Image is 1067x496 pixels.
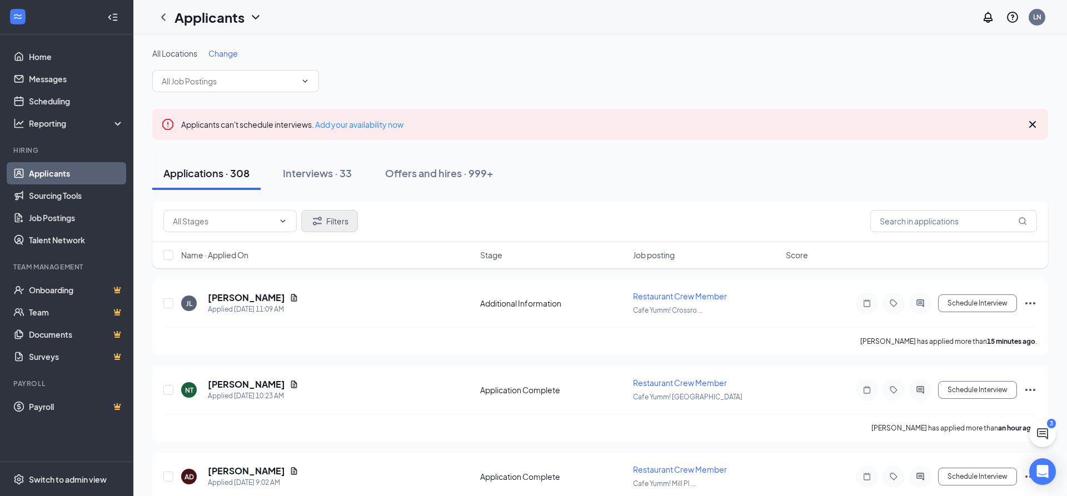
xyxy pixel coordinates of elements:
[860,472,874,481] svg: Note
[173,215,274,227] input: All Stages
[301,77,310,86] svg: ChevronDown
[29,46,124,68] a: Home
[480,249,502,260] span: Stage
[786,249,808,260] span: Score
[157,11,170,24] svg: ChevronLeft
[208,477,298,488] div: Applied [DATE] 9:02 AM
[1006,11,1019,24] svg: QuestionInfo
[860,385,874,394] svg: Note
[29,207,124,229] a: Job Postings
[163,166,250,180] div: Applications · 308
[633,306,703,314] span: Cafe Yumm! Crossro ...
[208,390,298,402] div: Applied [DATE] 10:23 AM
[249,11,262,24] svg: ChevronDown
[887,299,900,308] svg: Tag
[12,11,23,22] svg: WorkstreamLogo
[29,301,124,323] a: TeamCrown
[208,292,285,304] h5: [PERSON_NAME]
[29,323,124,345] a: DocumentsCrown
[633,378,727,388] span: Restaurant Crew Member
[29,474,107,485] div: Switch to admin view
[290,380,298,389] svg: Document
[1026,118,1039,131] svg: Cross
[914,472,927,481] svg: ActiveChat
[13,474,24,485] svg: Settings
[208,304,298,315] div: Applied [DATE] 11:09 AM
[208,378,285,390] h5: [PERSON_NAME]
[290,467,298,475] svg: Document
[29,395,124,418] a: PayrollCrown
[870,210,1037,232] input: Search in applications
[186,299,192,308] div: JL
[1018,217,1027,226] svg: MagnifyingGlass
[633,464,727,474] span: Restaurant Crew Member
[29,184,124,207] a: Sourcing Tools
[1024,383,1037,397] svg: Ellipses
[987,337,1035,345] b: 15 minutes ago
[633,291,727,301] span: Restaurant Crew Member
[1033,12,1041,22] div: LN
[185,385,193,395] div: NT
[13,262,122,272] div: Team Management
[174,8,245,27] h1: Applicants
[914,299,927,308] svg: ActiveChat
[181,119,403,129] span: Applicants can't schedule interviews.
[315,119,403,129] a: Add your availability now
[981,11,995,24] svg: Notifications
[13,146,122,155] div: Hiring
[161,118,174,131] svg: Error
[480,384,626,395] div: Application Complete
[938,294,1017,312] button: Schedule Interview
[278,217,287,226] svg: ChevronDown
[185,472,194,482] div: AD
[311,214,324,228] svg: Filter
[29,229,124,251] a: Talent Network
[162,75,296,87] input: All Job Postings
[107,12,118,23] svg: Collapse
[633,393,742,401] span: Cafe Yumm! [GEOGRAPHIC_DATA]
[29,118,124,129] div: Reporting
[152,48,197,58] span: All Locations
[1024,297,1037,310] svg: Ellipses
[29,279,124,301] a: OnboardingCrown
[1024,470,1037,483] svg: Ellipses
[887,385,900,394] svg: Tag
[887,472,900,481] svg: Tag
[633,479,696,488] span: Cafe Yumm! Mill Pl ...
[208,465,285,477] h5: [PERSON_NAME]
[938,381,1017,399] button: Schedule Interview
[13,379,122,388] div: Payroll
[29,90,124,112] a: Scheduling
[1047,419,1056,428] div: 3
[208,48,238,58] span: Change
[860,337,1037,346] p: [PERSON_NAME] has applied more than .
[29,68,124,90] a: Messages
[13,118,24,129] svg: Analysis
[938,468,1017,485] button: Schedule Interview
[29,345,124,368] a: SurveysCrown
[385,166,493,180] div: Offers and hires · 999+
[480,298,626,309] div: Additional Information
[480,471,626,482] div: Application Complete
[283,166,352,180] div: Interviews · 33
[871,423,1037,433] p: [PERSON_NAME] has applied more than .
[633,249,675,260] span: Job posting
[914,385,927,394] svg: ActiveChat
[1036,427,1049,440] svg: ChatActive
[301,210,358,232] button: Filter Filters
[1029,458,1056,485] div: Open Intercom Messenger
[290,293,298,302] svg: Document
[998,424,1035,432] b: an hour ago
[29,162,124,184] a: Applicants
[181,249,248,260] span: Name · Applied On
[1029,420,1056,447] button: ChatActive
[860,299,874,308] svg: Note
